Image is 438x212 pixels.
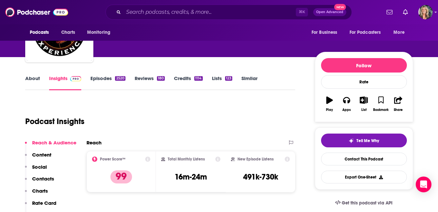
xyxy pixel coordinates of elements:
a: Get this podcast via API [330,195,398,211]
button: List [355,92,372,116]
span: Tell Me Why [356,138,379,143]
div: Apps [342,108,351,112]
div: 123 [225,76,232,81]
button: Social [25,164,47,176]
button: Share [390,92,407,116]
p: Rate Card [32,200,56,206]
button: tell me why sparkleTell Me Why [321,134,407,147]
span: Podcasts [30,28,49,37]
a: Credits1114 [174,75,202,90]
span: For Business [312,28,337,37]
div: Rate [321,75,407,89]
div: 2520 [115,76,125,81]
a: About [25,75,40,90]
span: Monitoring [87,28,110,37]
div: Search podcasts, credits, & more... [105,5,352,20]
input: Search podcasts, credits, & more... [124,7,296,17]
button: open menu [307,26,346,39]
button: Charts [25,188,48,200]
p: Reach & Audience [32,139,76,146]
h2: Total Monthly Listens [168,157,205,161]
button: Follow [321,58,407,73]
h3: 491k-730k [243,172,278,182]
a: Lists123 [212,75,232,90]
span: ⌘ K [296,8,308,16]
a: Charts [57,26,79,39]
p: Contacts [32,176,54,182]
div: Bookmark [373,108,389,112]
button: Play [321,92,338,116]
h2: New Episode Listens [238,157,274,161]
a: InsightsPodchaser Pro [49,75,82,90]
h1: Podcast Insights [25,117,85,126]
a: Show notifications dropdown [384,7,395,18]
img: Podchaser Pro [70,76,82,81]
a: Similar [241,75,257,90]
div: Share [394,108,403,112]
button: Open AdvancedNew [313,8,346,16]
img: tell me why sparkle [349,138,354,143]
button: Content [25,152,51,164]
h3: 16m-24m [175,172,207,182]
div: 180 [157,76,165,81]
h2: Reach [86,139,102,146]
span: For Podcasters [350,28,381,37]
img: Podchaser - Follow, Share and Rate Podcasts [5,6,68,18]
button: Bookmark [372,92,390,116]
button: Contacts [25,176,54,188]
button: Reach & Audience [25,139,76,152]
button: open menu [389,26,413,39]
a: Contact This Podcast [321,153,407,165]
button: open menu [345,26,390,39]
p: Content [32,152,51,158]
a: Show notifications dropdown [400,7,410,18]
span: More [393,28,405,37]
button: Export One-Sheet [321,171,407,183]
div: Open Intercom Messenger [416,177,431,192]
p: 99 [110,170,132,183]
button: Rate Card [25,200,56,212]
div: List [361,108,367,112]
span: Logged in as lisa.beech [418,5,433,19]
span: New [334,4,346,10]
p: Social [32,164,47,170]
div: 1114 [194,76,202,81]
img: User Profile [418,5,433,19]
div: Play [326,108,333,112]
p: Charts [32,188,48,194]
button: Show profile menu [418,5,433,19]
span: Get this podcast via API [342,200,392,206]
a: Reviews180 [135,75,165,90]
a: Episodes2520 [90,75,125,90]
button: Apps [338,92,355,116]
button: open menu [83,26,119,39]
span: Open Advanced [316,11,343,14]
span: Charts [61,28,75,37]
h2: Power Score™ [100,157,125,161]
button: open menu [25,26,58,39]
